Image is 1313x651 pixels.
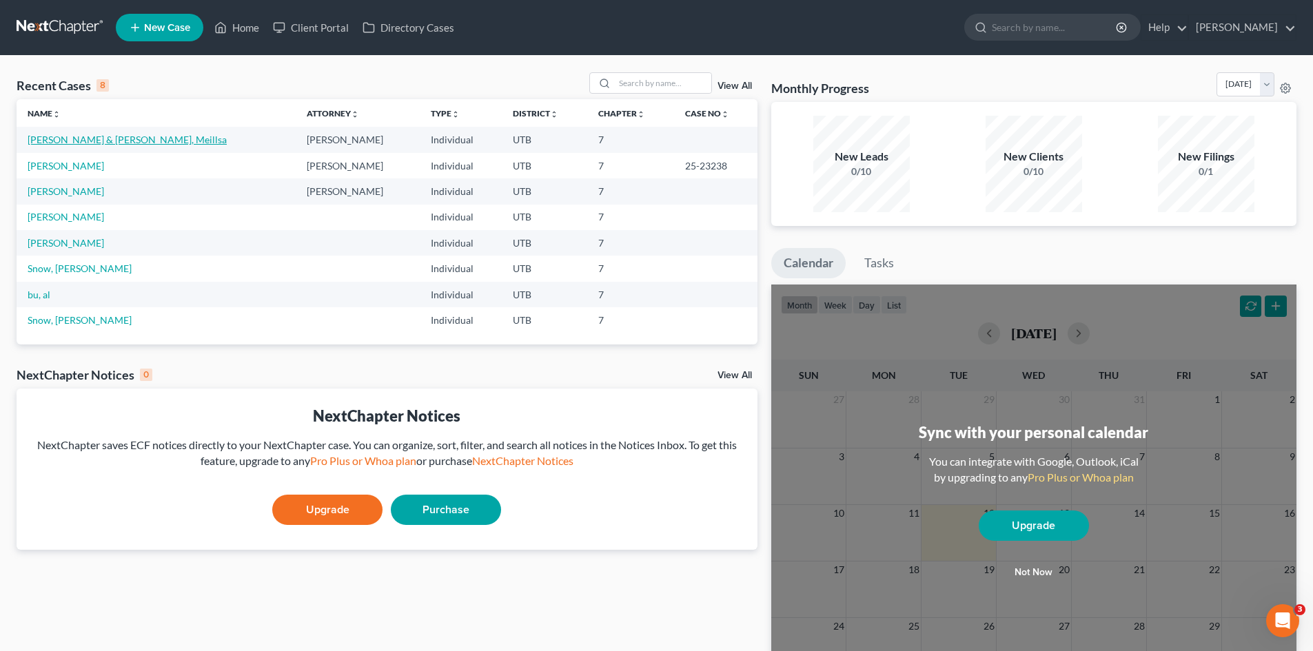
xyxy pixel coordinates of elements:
[420,230,502,256] td: Individual
[717,81,752,91] a: View All
[307,108,359,118] a: Attorneyunfold_more
[420,153,502,178] td: Individual
[420,282,502,307] td: Individual
[502,307,587,333] td: UTB
[28,289,50,300] a: bu, al
[598,108,645,118] a: Chapterunfold_more
[502,282,587,307] td: UTB
[431,108,460,118] a: Typeunfold_more
[502,178,587,204] td: UTB
[207,15,266,40] a: Home
[919,422,1148,443] div: Sync with your personal calendar
[28,237,104,249] a: [PERSON_NAME]
[717,371,752,380] a: View All
[502,230,587,256] td: UTB
[420,256,502,281] td: Individual
[272,495,383,525] a: Upgrade
[587,256,674,281] td: 7
[420,127,502,152] td: Individual
[615,73,711,93] input: Search by name...
[420,178,502,204] td: Individual
[144,23,190,33] span: New Case
[28,211,104,223] a: [PERSON_NAME]
[986,149,1082,165] div: New Clients
[502,153,587,178] td: UTB
[52,110,61,118] i: unfold_more
[587,127,674,152] td: 7
[992,14,1118,40] input: Search by name...
[813,149,910,165] div: New Leads
[28,262,132,274] a: Snow, [PERSON_NAME]
[28,405,746,426] div: NextChapter Notices
[266,15,356,40] a: Client Portal
[472,454,573,467] a: NextChapter Notices
[813,165,910,178] div: 0/10
[28,437,746,469] div: NextChapter saves ECF notices directly to your NextChapter case. You can organize, sort, filter, ...
[17,77,109,94] div: Recent Cases
[587,153,674,178] td: 7
[1294,604,1305,615] span: 3
[637,110,645,118] i: unfold_more
[924,454,1144,486] div: You can integrate with Google, Outlook, iCal by upgrading to any
[587,282,674,307] td: 7
[979,510,1089,541] a: Upgrade
[451,110,460,118] i: unfold_more
[96,79,109,92] div: 8
[674,153,757,178] td: 25-23238
[28,108,61,118] a: Nameunfold_more
[420,205,502,230] td: Individual
[587,230,674,256] td: 7
[1141,15,1188,40] a: Help
[513,108,558,118] a: Districtunfold_more
[1189,15,1296,40] a: [PERSON_NAME]
[296,153,420,178] td: [PERSON_NAME]
[1266,604,1299,637] iframe: Intercom live chat
[1158,165,1254,178] div: 0/1
[140,369,152,381] div: 0
[771,248,846,278] a: Calendar
[587,205,674,230] td: 7
[351,110,359,118] i: unfold_more
[502,256,587,281] td: UTB
[296,127,420,152] td: [PERSON_NAME]
[28,314,132,326] a: Snow, [PERSON_NAME]
[550,110,558,118] i: unfold_more
[420,307,502,333] td: Individual
[502,205,587,230] td: UTB
[1158,149,1254,165] div: New Filings
[502,127,587,152] td: UTB
[721,110,729,118] i: unfold_more
[685,108,729,118] a: Case Nounfold_more
[986,165,1082,178] div: 0/10
[28,185,104,197] a: [PERSON_NAME]
[28,160,104,172] a: [PERSON_NAME]
[587,178,674,204] td: 7
[587,307,674,333] td: 7
[310,454,416,467] a: Pro Plus or Whoa plan
[391,495,501,525] a: Purchase
[979,559,1089,586] button: Not now
[356,15,461,40] a: Directory Cases
[771,80,869,96] h3: Monthly Progress
[28,134,227,145] a: [PERSON_NAME] & [PERSON_NAME], Meillsa
[1028,471,1134,484] a: Pro Plus or Whoa plan
[17,366,152,383] div: NextChapter Notices
[852,248,906,278] a: Tasks
[296,178,420,204] td: [PERSON_NAME]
